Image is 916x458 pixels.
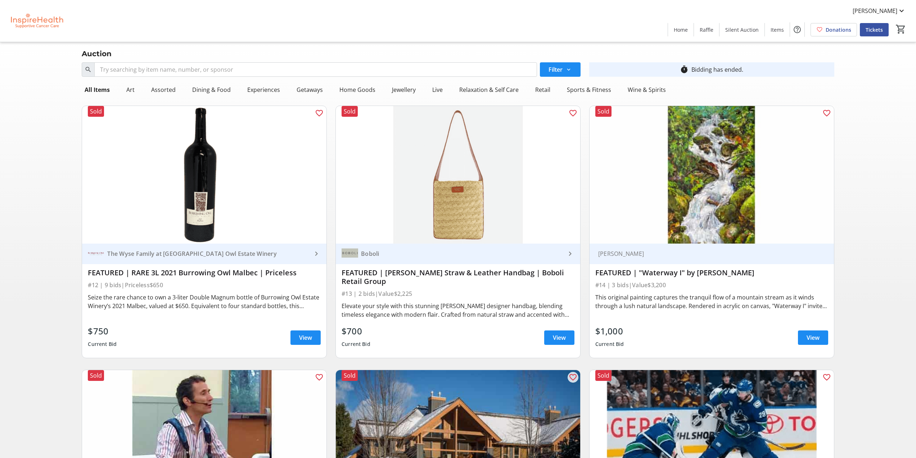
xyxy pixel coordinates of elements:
[88,106,104,117] div: Sold
[566,249,574,258] mat-icon: keyboard_arrow_right
[315,109,324,117] mat-icon: favorite_outline
[94,62,537,77] input: Try searching by item name, number, or sponsor
[532,83,553,97] div: Retail
[595,280,828,290] div: #14 | 3 bids | Value $3,200
[569,109,577,117] mat-icon: favorite_outline
[719,23,764,36] a: Silent Auction
[342,325,370,338] div: $700
[104,250,312,257] div: The Wyse Family at [GEOGRAPHIC_DATA] Owl Estate Winery
[342,370,358,381] div: Sold
[540,62,581,77] button: Filter
[595,370,612,381] div: Sold
[299,333,312,342] span: View
[337,83,378,97] div: Home Goods
[88,268,321,277] div: FEATURED | RARE 3L 2021 Burrowing Owl Malbec | Priceless
[88,293,321,310] div: Seize the rare chance to own a 3-liter Double Magnum bottle of Burrowing Owl Estate Winery’s 2021...
[82,106,326,244] img: FEATURED | RARE 3L 2021 Burrowing Owl Malbec | Priceless
[342,302,574,319] div: Elevate your style with this stunning [PERSON_NAME] designer handbag, blending timeless elegance ...
[244,83,283,97] div: Experiences
[342,268,574,286] div: FEATURED | [PERSON_NAME] Straw & Leather Handbag | Boboli Retail Group
[625,83,669,97] div: Wine & Spirits
[336,244,580,264] a: BoboliBoboli
[798,330,828,345] a: View
[294,83,326,97] div: Getaways
[595,325,624,338] div: $1,000
[860,23,889,36] a: Tickets
[822,109,831,117] mat-icon: favorite_outline
[389,83,419,97] div: Jewellery
[553,333,566,342] span: View
[569,373,577,382] mat-icon: favorite_outline
[342,245,358,262] img: Boboli
[765,23,790,36] a: Items
[564,83,614,97] div: Sports & Fitness
[674,26,688,34] span: Home
[312,249,321,258] mat-icon: keyboard_arrow_right
[826,26,851,34] span: Donations
[342,289,574,299] div: #13 | 2 bids | Value $2,225
[429,83,446,97] div: Live
[595,106,612,117] div: Sold
[811,23,857,36] a: Donations
[358,250,566,257] div: Boboli
[807,333,820,342] span: View
[866,26,883,34] span: Tickets
[4,3,68,39] img: InspireHealth Supportive Cancer Care's Logo
[88,370,104,381] div: Sold
[595,293,828,310] div: This original painting captures the tranquil flow of a mountain stream as it winds through a lush...
[700,26,713,34] span: Raffle
[342,338,370,351] div: Current Bid
[668,23,694,36] a: Home
[847,5,912,17] button: [PERSON_NAME]
[88,245,104,262] img: The Wyse Family at Burrowing Owl Estate Winery
[88,338,117,351] div: Current Bid
[771,26,784,34] span: Items
[148,83,179,97] div: Assorted
[290,330,321,345] a: View
[894,23,907,36] button: Cart
[595,268,828,277] div: FEATURED | "Waterway I" by [PERSON_NAME]
[790,22,804,37] button: Help
[544,330,574,345] a: View
[336,106,580,244] img: FEATURED | Giambattista Valli Straw & Leather Handbag | Boboli Retail Group
[549,65,563,74] span: Filter
[853,6,897,15] span: [PERSON_NAME]
[680,65,689,74] mat-icon: timer_outline
[590,106,834,244] img: FEATURED | "Waterway I" by Warren Goodman
[189,83,234,97] div: Dining & Food
[82,244,326,264] a: The Wyse Family at Burrowing Owl Estate WineryThe Wyse Family at [GEOGRAPHIC_DATA] Owl Estate Winery
[595,250,820,257] div: [PERSON_NAME]
[315,373,324,382] mat-icon: favorite_outline
[725,26,759,34] span: Silent Auction
[82,83,113,97] div: All Items
[88,280,321,290] div: #12 | 9 bids | Priceless $650
[342,106,358,117] div: Sold
[822,373,831,382] mat-icon: favorite_outline
[694,23,719,36] a: Raffle
[691,65,743,74] div: Bidding has ended.
[77,48,116,59] div: Auction
[88,325,117,338] div: $750
[456,83,522,97] div: Relaxation & Self Care
[123,83,137,97] div: Art
[595,338,624,351] div: Current Bid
